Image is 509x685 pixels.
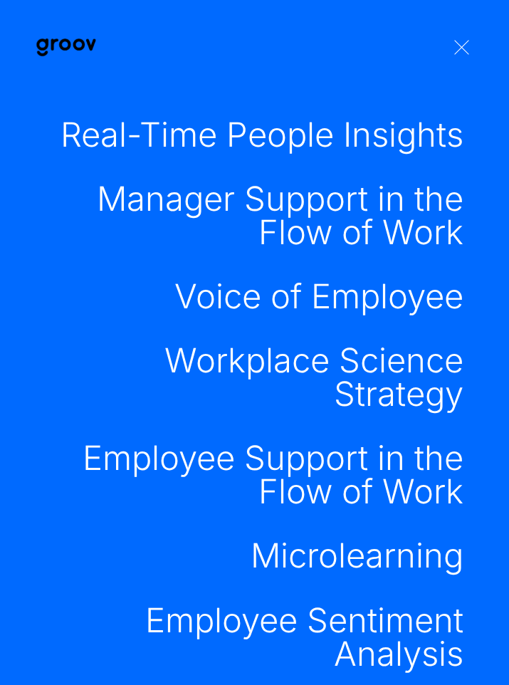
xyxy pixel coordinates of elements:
a: Workplace Science Strategy [46,343,463,410]
a: Manager Support in the Flow of Work [46,181,463,248]
a: Employee Sentiment Analysis [46,602,463,669]
a: Employee Support in the Flow of Work [46,441,463,508]
img: Groov | Workplace Science Platform | Unlock Performance | Drive Results [31,31,102,64]
a: Microlearning [251,538,463,572]
a: Real-Time People Insights [61,117,463,150]
a: Voice of Employee [174,279,463,313]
